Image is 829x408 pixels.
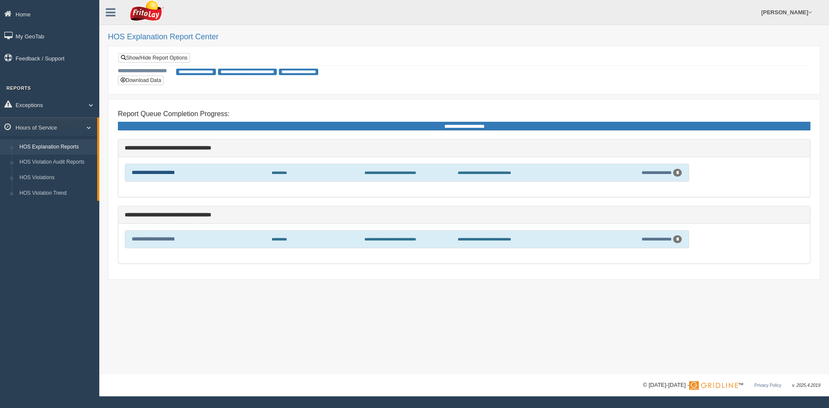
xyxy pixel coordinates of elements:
[643,381,820,390] div: © [DATE]-[DATE] - ™
[689,381,738,390] img: Gridline
[118,110,810,118] h4: Report Queue Completion Progress:
[16,170,97,186] a: HOS Violations
[118,76,164,85] button: Download Data
[754,383,781,388] a: Privacy Policy
[108,33,820,41] h2: HOS Explanation Report Center
[16,186,97,201] a: HOS Violation Trend
[16,155,97,170] a: HOS Violation Audit Reports
[118,53,190,63] a: Show/Hide Report Options
[16,139,97,155] a: HOS Explanation Reports
[792,383,820,388] span: v. 2025.4.2019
